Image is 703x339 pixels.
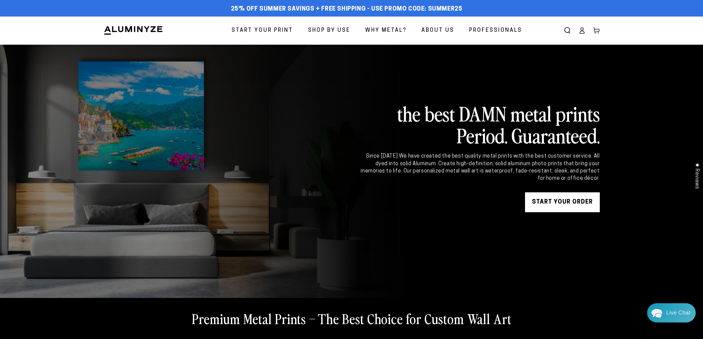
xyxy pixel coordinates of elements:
[525,192,600,212] a: START YOUR Order
[232,26,293,35] span: Start Your Print
[464,22,527,39] a: Professionals
[308,26,350,35] span: Shop By Use
[227,22,298,39] a: Start Your Print
[360,102,600,146] h2: the best DAMN metal prints Period. Guaranteed.
[647,303,696,322] div: Chat widget toggle
[469,26,522,35] span: Professionals
[365,26,407,35] span: Why Metal?
[303,22,355,39] a: Shop By Use
[192,310,511,327] h2: Premium Metal Prints – The Best Choice for Custom Wall Art
[421,26,454,35] span: About Us
[231,6,462,13] span: 25% off Summer Savings + Free Shipping - Use Promo Code: SUMMER25
[666,303,690,322] div: Contact Us Directly
[690,157,703,194] div: Click to open Judge.me floating reviews tab
[360,153,600,182] div: Since [DATE] We have created the best quality metal prints with the best customer service. All dy...
[360,22,412,39] a: Why Metal?
[560,23,575,38] summary: Search our site
[417,22,459,39] a: About Us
